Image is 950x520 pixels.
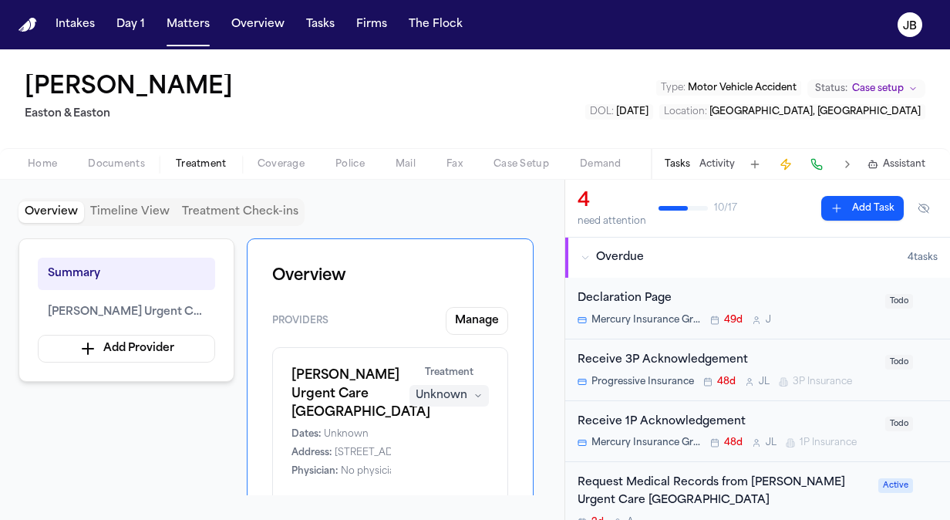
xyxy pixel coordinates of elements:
h2: Easton & Easton [25,105,239,123]
span: [PERSON_NAME] Urgent Care [GEOGRAPHIC_DATA] [48,303,205,322]
span: J L [766,437,777,449]
button: Change status from Case setup [807,79,925,98]
span: Status: [815,83,847,95]
div: Declaration Page [578,290,876,308]
span: 10 / 17 [714,202,737,214]
div: Open task: Receive 3P Acknowledgement [565,339,950,401]
span: 48d [724,437,743,449]
div: Open task: Receive 1P Acknowledgement [565,401,950,463]
div: Request Medical Records from [PERSON_NAME] Urgent Care [GEOGRAPHIC_DATA] [578,474,869,510]
h1: Overview [272,264,508,289]
button: Firms [350,11,393,39]
button: Add Task [821,196,904,221]
div: Receive 1P Acknowledgement [578,414,876,431]
span: J L [759,376,770,388]
span: 4 task s [908,252,938,264]
button: Overdue4tasks [565,238,950,278]
span: Physician: [291,465,338,478]
h1: [PERSON_NAME] Urgent Care [GEOGRAPHIC_DATA] [291,366,391,422]
button: Tasks [300,11,341,39]
button: Day 1 [110,11,151,39]
span: Treatment [425,366,473,379]
span: Todo [885,355,913,370]
img: Finch Logo [19,18,37,32]
button: Edit Location: Huntington Beach, CA [659,104,925,120]
span: Progressive Insurance [591,376,694,388]
button: Timeline View [84,201,176,223]
span: Overdue [596,250,644,265]
span: 48d [717,376,736,388]
button: The Flock [403,11,469,39]
span: Coverage [258,158,305,171]
span: Providers [272,315,328,327]
span: Police [335,158,365,171]
span: 3P Insurance [793,376,852,388]
span: Todo [885,294,913,309]
button: Activity [699,158,735,171]
span: [DATE] [616,107,648,116]
span: Treatment [176,158,227,171]
span: Fax [446,158,463,171]
span: Case Setup [494,158,549,171]
button: [PERSON_NAME] Urgent Care [GEOGRAPHIC_DATA] [38,296,215,329]
div: 4 [578,189,646,214]
button: Overview [19,201,84,223]
span: Assistant [883,158,925,171]
span: No physician on file [341,465,431,478]
span: Home [28,158,57,171]
button: Add Provider [38,335,215,363]
span: Dates: [291,428,321,441]
button: Assistant [867,158,925,171]
span: Case setup [852,83,904,95]
span: Type : [661,83,686,93]
span: Location : [664,107,707,116]
button: Matters [160,11,216,39]
div: Open task: Declaration Page [565,278,950,339]
span: J [766,314,771,326]
h1: [PERSON_NAME] [25,74,233,102]
button: Add Task [744,154,766,175]
span: Mercury Insurance Group [591,437,701,449]
button: Create Immediate Task [775,154,797,175]
button: Tasks [665,158,690,171]
span: [STREET_ADDRESS] [GEOGRAPHIC_DATA] [335,447,536,459]
button: Summary [38,258,215,290]
button: Treatment Check-ins [176,201,305,223]
span: Unknown [324,428,369,441]
button: Manage [446,307,508,335]
span: Motor Vehicle Accident [688,83,797,93]
button: Edit Type: Motor Vehicle Accident [656,80,801,96]
button: Edit matter name [25,74,233,102]
span: Todo [885,417,913,431]
span: Address: [291,447,332,459]
span: Mercury Insurance Group [591,314,701,326]
span: [GEOGRAPHIC_DATA], [GEOGRAPHIC_DATA] [709,107,921,116]
button: Intakes [49,11,101,39]
button: Hide completed tasks (⌘⇧H) [910,196,938,221]
span: Active [878,478,913,493]
span: Documents [88,158,145,171]
text: JB [903,21,917,32]
button: Unknown [409,385,489,407]
button: Make a Call [806,154,827,175]
span: Mail [396,158,416,171]
button: Edit DOL: 2025-06-21 [585,104,653,120]
div: need attention [578,215,646,228]
span: 49d [724,314,743,326]
span: Demand [580,158,622,171]
a: Home [19,18,37,32]
button: Overview [225,11,291,39]
div: Unknown [416,388,467,404]
span: 1P Insurance [800,437,857,449]
span: DOL : [590,107,614,116]
div: Receive 3P Acknowledgement [578,352,876,370]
